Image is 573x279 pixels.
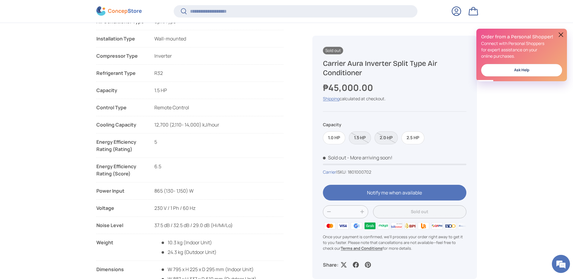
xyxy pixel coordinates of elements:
[417,221,430,230] img: ubp
[323,154,346,161] span: Sold out
[154,222,233,229] span: 37.5 dB / 32.5 dB / 29.0 dB (Hi/Mi/Lo)
[323,122,341,128] legend: Capacity
[96,104,145,111] div: Control Type
[96,187,145,194] div: Power Input
[96,204,145,212] div: Voltage
[96,7,142,16] img: ConcepStore
[323,59,466,78] h1: Carrier Aura Inverter Split Type Air Conditioner
[404,221,417,230] img: bpi
[323,96,466,102] div: calculated at checkout.
[160,249,217,255] span: 24.3 kg (Outdoor Unit)
[349,131,371,144] label: Sold out
[154,188,194,194] span: 865 (130- 1,150) W
[99,3,114,18] div: Minimize live chat window
[390,221,403,230] img: billease
[323,82,375,94] strong: ₱45,000.00
[444,221,457,230] img: bdo
[323,169,336,175] a: Carrier
[96,121,284,128] li: 12,700 (2,110- 14,000) kJ/hour
[31,34,101,42] div: Chat with us now
[154,139,157,145] span: 5
[430,221,443,230] img: qrph
[323,96,340,102] a: Shipping
[35,76,83,137] span: We're online!
[96,239,145,256] div: Weight
[154,35,186,42] span: Wall-mounted
[96,87,145,94] div: Capacity
[323,234,466,252] p: Once your payment is confirmed, we'll process your order right away to get it to you faster. Plea...
[377,221,390,230] img: maya
[323,221,336,230] img: master
[96,121,145,128] strong: Cooling Capacity
[336,169,371,175] span: |
[96,52,145,59] div: Compressor Type
[96,69,145,77] div: Refrigerant Type
[154,104,189,111] span: Remote Control
[160,266,256,273] span: W 795 x H 225 x D 295 mm (Indoor Unit)
[347,154,392,161] p: - More arriving soon!
[350,221,363,230] img: gcash
[154,205,195,211] span: 230 V / 1 Ph / 60 Hz
[481,34,562,40] h2: Order from a Personal Shopper!
[337,169,347,175] span: SKU:
[481,40,562,59] p: Connect with Personal Shoppers for expert assistance on your online purchases.
[96,163,145,177] div: Energy Efficiency Rating (Score)
[154,163,161,170] span: 6.5
[336,221,350,230] img: visa
[323,261,338,268] p: Share:
[323,47,343,54] span: Sold out
[363,221,376,230] img: grabpay
[160,239,217,246] span: 10.3 kg (Indoor Unit)
[481,64,562,76] a: Ask Help
[154,70,163,76] span: R32
[373,205,466,218] button: Sold out
[96,138,145,153] div: Energy Efficiency Rating (Rating)
[96,35,145,42] div: Installation Type
[348,169,371,175] span: 1801000702
[96,222,145,229] div: Noise Level
[154,87,167,94] span: 1.5 HP
[375,131,398,144] label: Sold out
[154,53,172,59] span: Inverter
[3,165,115,186] textarea: Type your message and hit 'Enter'
[457,221,470,230] img: metrobank
[341,246,382,251] a: Terms and Conditions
